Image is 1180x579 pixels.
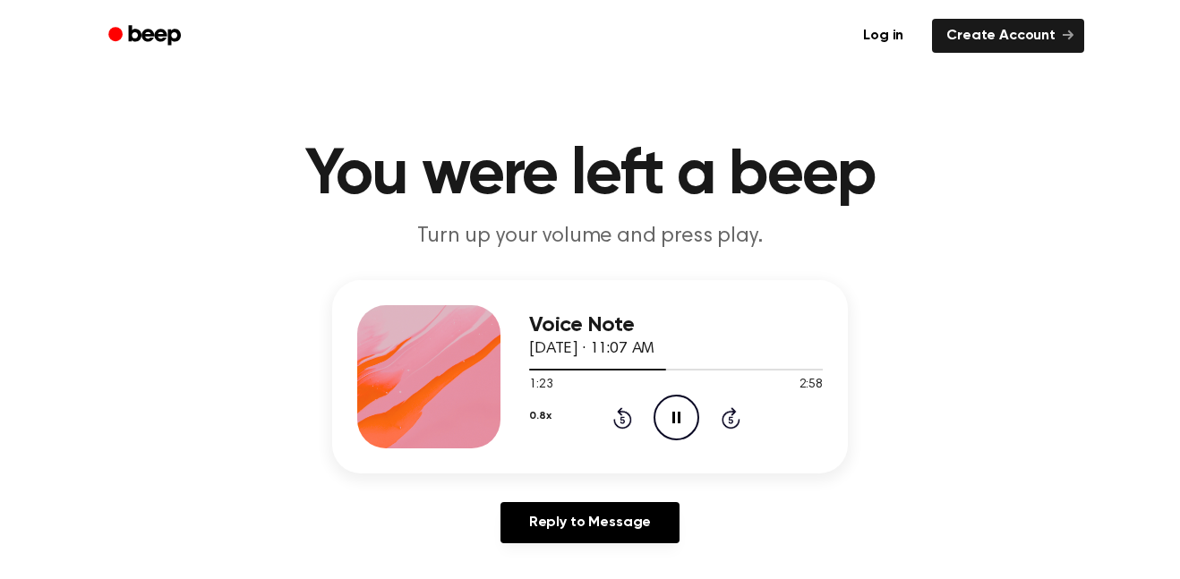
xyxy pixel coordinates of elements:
[932,19,1084,53] a: Create Account
[246,222,934,251] p: Turn up your volume and press play.
[799,376,823,395] span: 2:58
[529,313,823,337] h3: Voice Note
[500,502,680,543] a: Reply to Message
[529,341,654,357] span: [DATE] · 11:07 AM
[845,15,921,56] a: Log in
[132,143,1048,208] h1: You were left a beep
[529,376,552,395] span: 1:23
[529,401,551,431] button: 0.8x
[96,19,197,54] a: Beep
